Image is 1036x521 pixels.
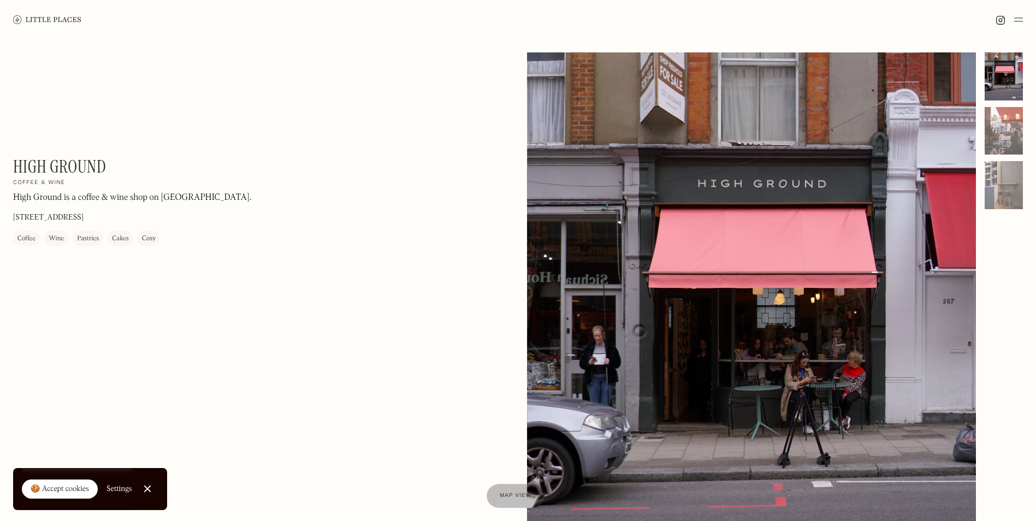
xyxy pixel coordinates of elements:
[106,477,132,501] a: Settings
[13,180,65,187] h2: Coffee & wine
[106,485,132,493] div: Settings
[49,234,64,245] div: Wine
[17,234,35,245] div: Coffee
[13,156,106,177] h1: High Ground
[13,192,251,205] p: High Ground is a coffee & wine shop on [GEOGRAPHIC_DATA].
[142,234,156,245] div: Cosy
[31,484,89,495] div: 🍪 Accept cookies
[112,234,129,245] div: Cakes
[500,493,531,499] span: Map view
[77,234,99,245] div: Pastries
[22,479,98,499] a: 🍪 Accept cookies
[487,484,544,508] a: Map view
[13,212,84,224] p: [STREET_ADDRESS]
[137,478,158,500] a: Close Cookie Popup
